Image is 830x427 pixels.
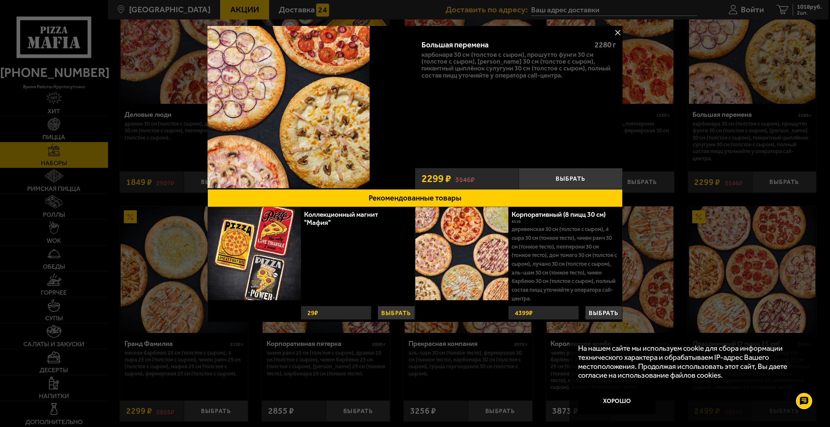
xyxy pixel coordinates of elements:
a: Большая перемена [207,26,415,189]
button: Выбрать [378,306,415,320]
button: Хорошо [578,388,656,414]
strong: 4399 ₽ [513,306,534,319]
strong: 29 ₽ [306,306,320,319]
span: 2299 ₽ [421,173,451,184]
div: Большая перемена [421,40,588,50]
a: Корпоративный (8 пицц 30 см) [512,210,614,218]
button: Выбрать [519,168,622,189]
button: Выбрать [585,306,622,320]
img: Большая перемена [207,26,370,188]
span: 2280 г [595,40,616,49]
a: Коллекционный магнит "Мафия" [304,210,378,227]
s: 3146 ₽ [455,174,475,183]
button: Рекомендованные товары [207,189,622,207]
p: Карбонара 30 см (толстое с сыром), Прошутто Фунги 30 см (толстое с сыром), [PERSON_NAME] 30 см (т... [421,51,616,79]
p: На нашем сайте мы используем cookie для сбора информации технического характера и обрабатываем IP... [578,344,806,380]
span: 4110 [512,219,521,224]
p: Деревенская 30 см (толстое с сыром), 4 сыра 30 см (тонкое тесто), Чикен Ранч 30 см (тонкое тесто)... [512,225,617,303]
